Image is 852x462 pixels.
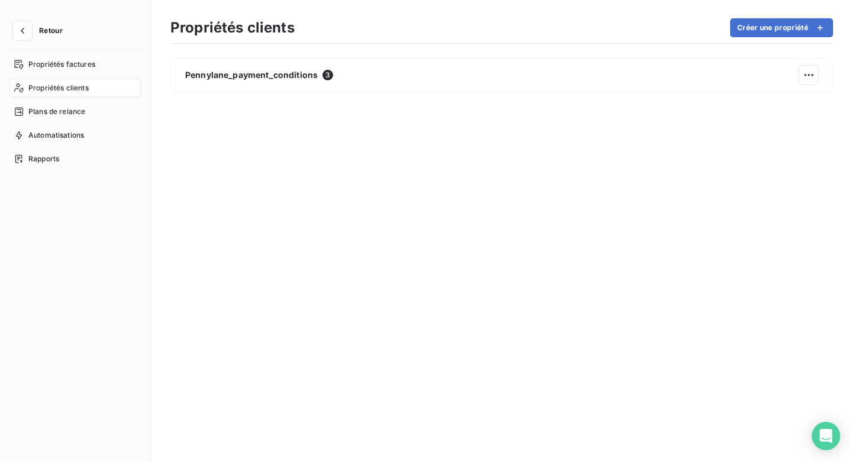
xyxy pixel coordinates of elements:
span: Automatisations [28,130,84,141]
span: Propriétés clients [28,83,89,93]
a: Plans de relance [9,102,141,121]
span: 3 [322,70,333,80]
a: Propriétés clients [9,79,141,97]
span: Retour [39,27,63,34]
span: Plans de relance [28,106,85,117]
a: Rapports [9,149,141,168]
div: Open Intercom Messenger [812,422,840,450]
button: Créer une propriété [730,18,833,37]
button: Retour [9,21,72,40]
a: Propriétés factures [9,55,141,74]
h3: Propriétés clients [170,17,295,38]
span: Pennylane_payment_conditions [185,69,318,81]
span: Propriétés factures [28,59,95,70]
a: Automatisations [9,126,141,145]
span: Rapports [28,154,59,164]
